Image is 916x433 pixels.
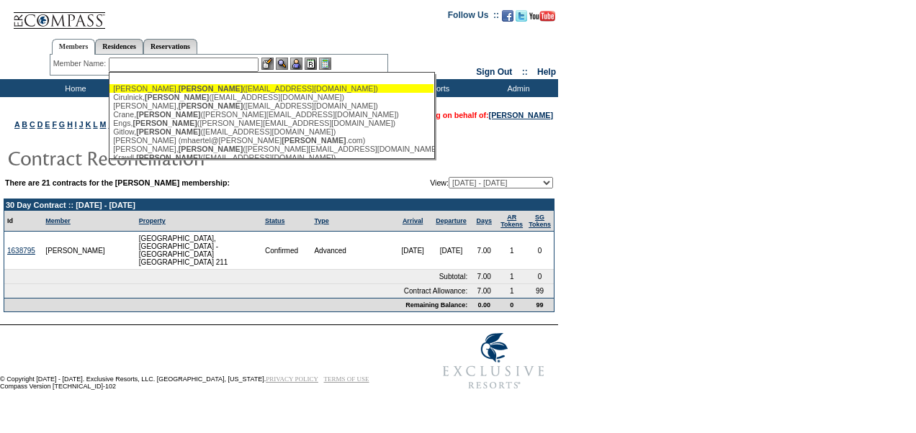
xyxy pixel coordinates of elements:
span: [PERSON_NAME] [133,119,197,127]
td: 0 [526,270,554,284]
td: 99 [526,298,554,311]
a: Follow us on Twitter [516,14,527,23]
span: :: [522,67,528,77]
img: View [276,58,288,70]
a: B [22,120,27,129]
td: Subtotal: [4,270,470,284]
a: L [93,120,97,129]
a: H [67,120,73,129]
td: 7.00 [470,284,498,298]
a: C [30,120,35,129]
td: Admin [475,79,558,97]
td: 7.00 [470,270,498,284]
a: E [45,120,50,129]
a: Reservations [143,39,197,54]
a: F [52,120,57,129]
a: Members [52,39,96,55]
a: Type [314,217,328,224]
img: Exclusive Resorts [429,325,558,397]
a: Residences [95,39,143,54]
a: Sign Out [476,67,512,77]
div: Engs, ([PERSON_NAME][EMAIL_ADDRESS][DOMAIN_NAME]) [113,119,430,127]
span: [PERSON_NAME] [179,145,243,153]
span: You are acting on behalf of: [388,111,553,119]
img: Subscribe to our YouTube Channel [529,11,555,22]
td: 30 Day Contract :: [DATE] - [DATE] [4,199,554,211]
a: Arrival [403,217,423,224]
div: [PERSON_NAME], ([PERSON_NAME][EMAIL_ADDRESS][DOMAIN_NAME]) [113,145,430,153]
span: [PERSON_NAME] [136,153,200,162]
a: Subscribe to our YouTube Channel [529,14,555,23]
div: [PERSON_NAME] (mhaertel@[PERSON_NAME] .com) [113,136,430,145]
span: [PERSON_NAME] [136,127,200,136]
a: I [75,120,77,129]
a: J [79,120,84,129]
a: Status [265,217,285,224]
a: Property [139,217,166,224]
span: [PERSON_NAME] [179,84,243,93]
td: Id [4,211,42,232]
td: 0 [498,298,526,311]
td: [GEOGRAPHIC_DATA], [GEOGRAPHIC_DATA] - [GEOGRAPHIC_DATA] [GEOGRAPHIC_DATA] 211 [136,232,262,270]
b: There are 21 contracts for the [PERSON_NAME] membership: [5,178,230,187]
td: 7.00 [470,232,498,270]
td: 1 [498,284,526,298]
td: Follow Us :: [448,9,499,26]
a: 1638795 [7,247,35,255]
span: [PERSON_NAME] [282,136,346,145]
td: 0.00 [470,298,498,311]
a: Become our fan on Facebook [502,14,513,23]
div: [PERSON_NAME], ([EMAIL_ADDRESS][DOMAIN_NAME]) [113,101,430,110]
td: Advanced [311,232,393,270]
td: Confirmed [262,232,312,270]
span: [PERSON_NAME] [136,110,200,119]
td: View: [359,177,553,188]
img: b_edit.gif [261,58,274,70]
a: PRIVACY POLICY [266,375,318,383]
a: Departure [436,217,467,224]
img: Impersonate [290,58,302,70]
img: b_calculator.gif [319,58,331,70]
a: K [86,120,91,129]
td: [PERSON_NAME] [42,232,109,270]
a: D [37,120,43,129]
img: Reservations [305,58,317,70]
a: Help [537,67,556,77]
td: Contract Allowance: [4,284,470,298]
span: [PERSON_NAME] [145,93,209,101]
a: SGTokens [529,214,551,228]
td: Home [32,79,115,97]
div: Gitlow, ([EMAIL_ADDRESS][DOMAIN_NAME]) [113,127,430,136]
div: Cirulnick, ([EMAIL_ADDRESS][DOMAIN_NAME]) [113,93,430,101]
div: [PERSON_NAME], ([EMAIL_ADDRESS][DOMAIN_NAME]) [113,84,430,93]
div: Crane, ([PERSON_NAME][EMAIL_ADDRESS][DOMAIN_NAME]) [113,110,430,119]
span: [PERSON_NAME] [179,101,243,110]
a: Member [45,217,71,224]
td: 1 [498,232,526,270]
td: [DATE] [393,232,431,270]
a: A [14,120,19,129]
td: 1 [498,270,526,284]
td: [DATE] [432,232,470,270]
a: G [59,120,65,129]
a: Days [476,217,492,224]
a: [PERSON_NAME] [489,111,553,119]
a: ARTokens [500,214,523,228]
a: M [100,120,107,129]
div: Member Name: [53,58,109,70]
td: Remaining Balance: [4,298,470,311]
td: 99 [526,284,554,298]
img: Become our fan on Facebook [502,10,513,22]
img: pgTtlContractReconciliation.gif [7,143,295,172]
img: Follow us on Twitter [516,10,527,22]
td: 0 [526,232,554,270]
a: TERMS OF USE [324,375,369,383]
div: Krawll, ([EMAIL_ADDRESS][DOMAIN_NAME]) [113,153,430,162]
